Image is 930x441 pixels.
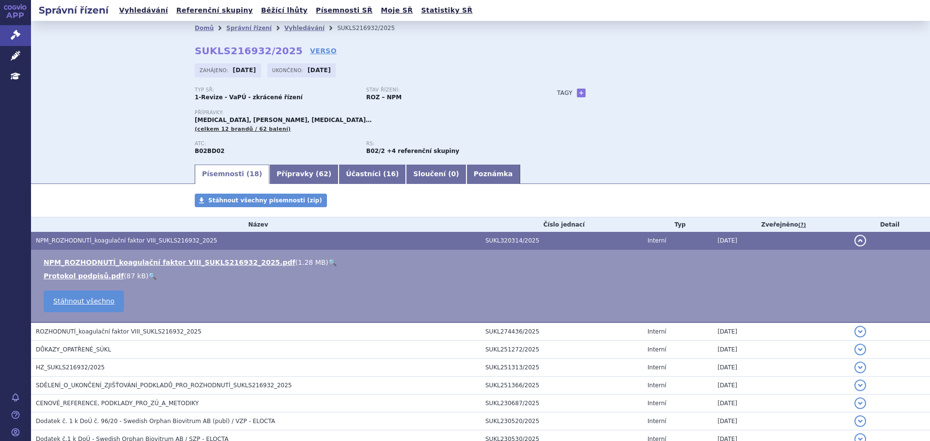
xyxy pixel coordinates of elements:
[648,382,666,389] span: Interní
[648,364,666,371] span: Interní
[44,271,920,281] li: ( )
[366,148,385,154] strong: koagulační faktor VIII
[713,217,850,232] th: Zveřejněno
[386,170,395,178] span: 16
[387,148,459,154] strong: +4 referenční skupiny
[195,194,327,207] a: Stáhnout všechny písemnosti (zip)
[44,290,124,312] a: Stáhnout všechno
[557,87,573,99] h3: Tagy
[195,141,356,147] p: ATC:
[713,412,850,430] td: [DATE]
[44,272,124,280] a: Protokol podpisů.pdf
[418,4,475,17] a: Statistiky SŘ
[648,237,666,244] span: Interní
[854,380,866,391] button: detail
[648,418,666,425] span: Interní
[648,400,666,407] span: Interní
[298,259,325,266] span: 1.28 MB
[200,66,230,74] span: Zahájeno:
[577,89,586,97] a: +
[44,259,295,266] a: NPM_ROZHODNUTÍ_koagulační faktor VIII_SUKLS216932_2025.pdf
[854,362,866,373] button: detail
[480,217,643,232] th: Číslo jednací
[713,232,850,250] td: [DATE]
[195,117,372,123] span: [MEDICAL_DATA], [PERSON_NAME], [MEDICAL_DATA]…
[480,395,643,412] td: SUKL230687/2025
[116,4,171,17] a: Vyhledávání
[480,359,643,377] td: SUKL251313/2025
[713,322,850,341] td: [DATE]
[854,344,866,355] button: detail
[713,341,850,359] td: [DATE]
[36,328,201,335] span: ROZHODNUTÍ_koagulační faktor VIII_SUKLS216932_2025
[480,322,643,341] td: SUKL274436/2025
[36,400,199,407] span: CENOVÉ_REFERENCE, PODKLADY_PRO_ZÚ_A_METODIKY
[854,235,866,246] button: detail
[195,25,214,31] a: Domů
[798,222,806,228] abbr: (?)
[337,21,407,35] li: SUKLS216932/2025
[249,170,259,178] span: 18
[480,341,643,359] td: SUKL251272/2025
[328,259,337,266] a: 🔍
[339,165,406,184] a: Účastníci (16)
[480,377,643,395] td: SUKL251366/2025
[173,4,256,17] a: Referenční skupiny
[36,237,217,244] span: NPM_ROZHODNUTÍ_koagulační faktor VIII_SUKLS216932_2025
[44,258,920,267] li: ( )
[713,377,850,395] td: [DATE]
[308,67,331,74] strong: [DATE]
[233,67,256,74] strong: [DATE]
[648,346,666,353] span: Interní
[366,87,528,93] p: Stav řízení:
[195,110,538,116] p: Přípravky:
[148,272,156,280] a: 🔍
[713,395,850,412] td: [DATE]
[269,165,339,184] a: Přípravky (62)
[319,170,328,178] span: 62
[208,197,322,204] span: Stáhnout všechny písemnosti (zip)
[126,272,146,280] span: 87 kB
[272,66,305,74] span: Ukončeno:
[36,418,275,425] span: Dodatek č. 1 k DoÚ č. 96/20 - Swedish Orphan Biovitrum AB (publ) / VZP - ELOCTA
[451,170,456,178] span: 0
[854,326,866,337] button: detail
[195,148,225,154] strong: KOAGULAČNÍ FAKTOR VIII
[850,217,930,232] th: Detail
[854,397,866,409] button: detail
[378,4,416,17] a: Moje SŘ
[195,126,291,132] span: (celkem 12 brandů / 62 balení)
[195,45,303,57] strong: SUKLS216932/2025
[643,217,713,232] th: Typ
[195,165,269,184] a: Písemnosti (18)
[713,359,850,377] td: [DATE]
[854,415,866,427] button: detail
[258,4,310,17] a: Běžící lhůty
[226,25,272,31] a: Správní řízení
[466,165,520,184] a: Poznámka
[366,141,528,147] p: RS:
[406,165,466,184] a: Sloučení (0)
[648,328,666,335] span: Interní
[36,346,111,353] span: DŮKAZY_OPATŘENÉ_SÚKL
[31,217,480,232] th: Název
[310,46,337,56] a: VERSO
[480,232,643,250] td: SUKL320314/2025
[284,25,325,31] a: Vyhledávání
[195,94,303,101] strong: 1-Revize - VaPÚ - zkrácené řízení
[36,382,292,389] span: SDĚLENÍ_O_UKONČENÍ_ZJIŠŤOVÁNÍ_PODKLADŮ_PRO_ROZHODNUTÍ_SUKLS216932_2025
[36,364,105,371] span: HZ_SUKLS216932/2025
[31,3,116,17] h2: Správní řízení
[195,87,356,93] p: Typ SŘ:
[480,412,643,430] td: SUKL230520/2025
[313,4,375,17] a: Písemnosti SŘ
[366,94,402,101] strong: ROZ – NPM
